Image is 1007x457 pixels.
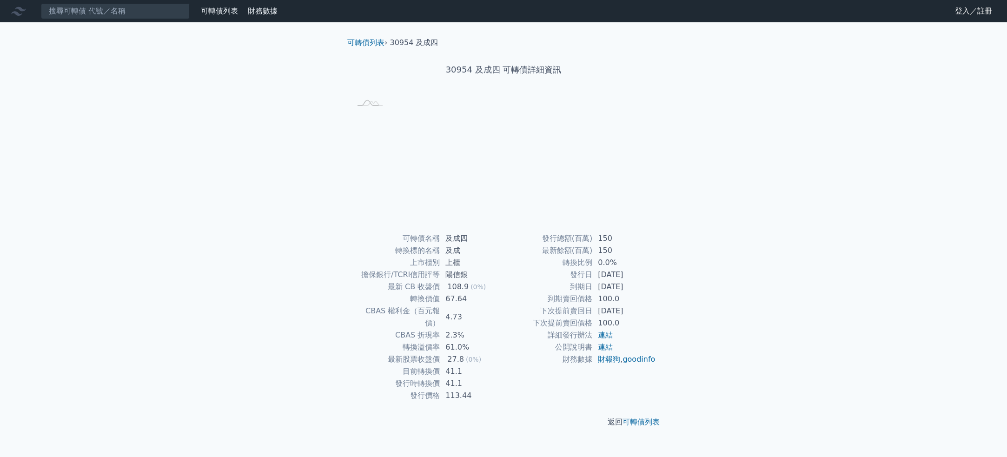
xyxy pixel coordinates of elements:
iframe: Chat Widget [961,412,1007,457]
a: 可轉債列表 [347,38,384,47]
div: 27.8 [445,353,466,365]
td: 最新餘額(百萬) [503,245,592,257]
a: 登入／註冊 [947,4,1000,19]
td: 財務數據 [503,353,592,365]
td: [DATE] [592,269,656,281]
li: › [347,37,387,48]
a: 財務數據 [248,7,278,15]
td: 下次提前賣回價格 [503,317,592,329]
input: 搜尋可轉債 代號／名稱 [41,3,190,19]
td: 上櫃 [440,257,503,269]
td: 目前轉換價 [351,365,440,378]
td: 發行時轉換價 [351,378,440,390]
td: 公開說明書 [503,341,592,353]
td: 詳細發行辦法 [503,329,592,341]
span: (0%) [470,283,486,291]
td: 轉換比例 [503,257,592,269]
td: 擔保銀行/TCRI信用評等 [351,269,440,281]
td: 41.1 [440,365,503,378]
td: CBAS 權利金（百元報價） [351,305,440,329]
td: 及成四 [440,232,503,245]
td: 最新 CB 收盤價 [351,281,440,293]
td: 發行日 [503,269,592,281]
td: 4.73 [440,305,503,329]
td: 100.0 [592,293,656,305]
a: goodinfo [623,355,655,364]
td: 67.64 [440,293,503,305]
td: 100.0 [592,317,656,329]
td: 及成 [440,245,503,257]
td: 0.0% [592,257,656,269]
td: 陽信銀 [440,269,503,281]
td: 下次提前賣回日 [503,305,592,317]
td: 上市櫃別 [351,257,440,269]
td: 轉換價值 [351,293,440,305]
td: [DATE] [592,305,656,317]
a: 可轉債列表 [623,417,660,426]
td: 到期日 [503,281,592,293]
a: 連結 [598,331,613,339]
div: 108.9 [445,281,470,293]
td: , [592,353,656,365]
td: 2.3% [440,329,503,341]
td: 轉換溢價率 [351,341,440,353]
li: 30954 及成四 [390,37,438,48]
td: 發行總額(百萬) [503,232,592,245]
h1: 30954 及成四 可轉債詳細資訊 [340,63,667,76]
p: 返回 [340,417,667,428]
td: 61.0% [440,341,503,353]
a: 財報狗 [598,355,620,364]
td: 到期賣回價格 [503,293,592,305]
td: 發行價格 [351,390,440,402]
td: CBAS 折現率 [351,329,440,341]
td: 150 [592,245,656,257]
td: 可轉債名稱 [351,232,440,245]
td: 41.1 [440,378,503,390]
td: 轉換標的名稱 [351,245,440,257]
span: (0%) [466,356,481,363]
td: [DATE] [592,281,656,293]
td: 最新股票收盤價 [351,353,440,365]
a: 連結 [598,343,613,351]
a: 可轉債列表 [201,7,238,15]
td: 150 [592,232,656,245]
td: 113.44 [440,390,503,402]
